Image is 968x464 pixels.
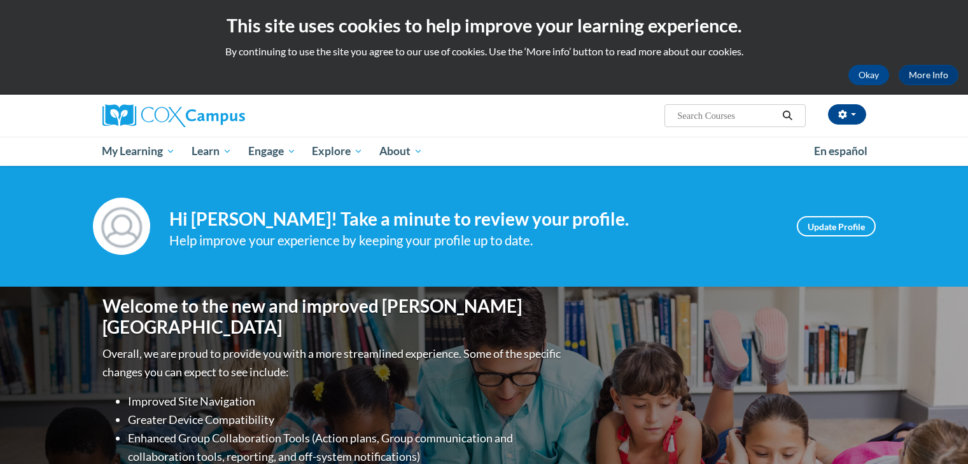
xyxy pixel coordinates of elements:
[248,144,296,159] span: Engage
[93,198,150,255] img: Profile Image
[10,44,958,58] p: By continuing to use the site you agree to our use of cookies. Use the ‘More info’ button to read...
[169,230,778,251] div: Help improve your experience by keeping your profile up to date.
[240,137,304,166] a: Engage
[102,296,564,338] h1: Welcome to the new and improved [PERSON_NAME][GEOGRAPHIC_DATA]
[797,216,876,236] a: Update Profile
[806,138,876,165] a: En español
[192,144,232,159] span: Learn
[676,108,778,123] input: Search Courses
[917,413,958,454] iframe: Button to launch messaging window
[102,345,564,381] p: Overall, we are proud to provide you with a more streamlined experience. Some of the specific cha...
[102,144,175,159] span: My Learning
[778,108,797,123] button: Search
[10,13,958,38] h2: This site uses cookies to help improve your learning experience.
[814,144,867,158] span: En español
[128,411,564,429] li: Greater Device Compatibility
[128,392,564,411] li: Improved Site Navigation
[102,104,344,127] a: Cox Campus
[848,65,889,85] button: Okay
[371,137,431,166] a: About
[379,144,423,159] span: About
[312,144,363,159] span: Explore
[94,137,184,166] a: My Learning
[828,104,866,125] button: Account Settings
[169,208,778,230] h4: Hi [PERSON_NAME]! Take a minute to review your profile.
[304,137,371,166] a: Explore
[899,65,958,85] a: More Info
[83,137,885,166] div: Main menu
[183,137,240,166] a: Learn
[102,104,245,127] img: Cox Campus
